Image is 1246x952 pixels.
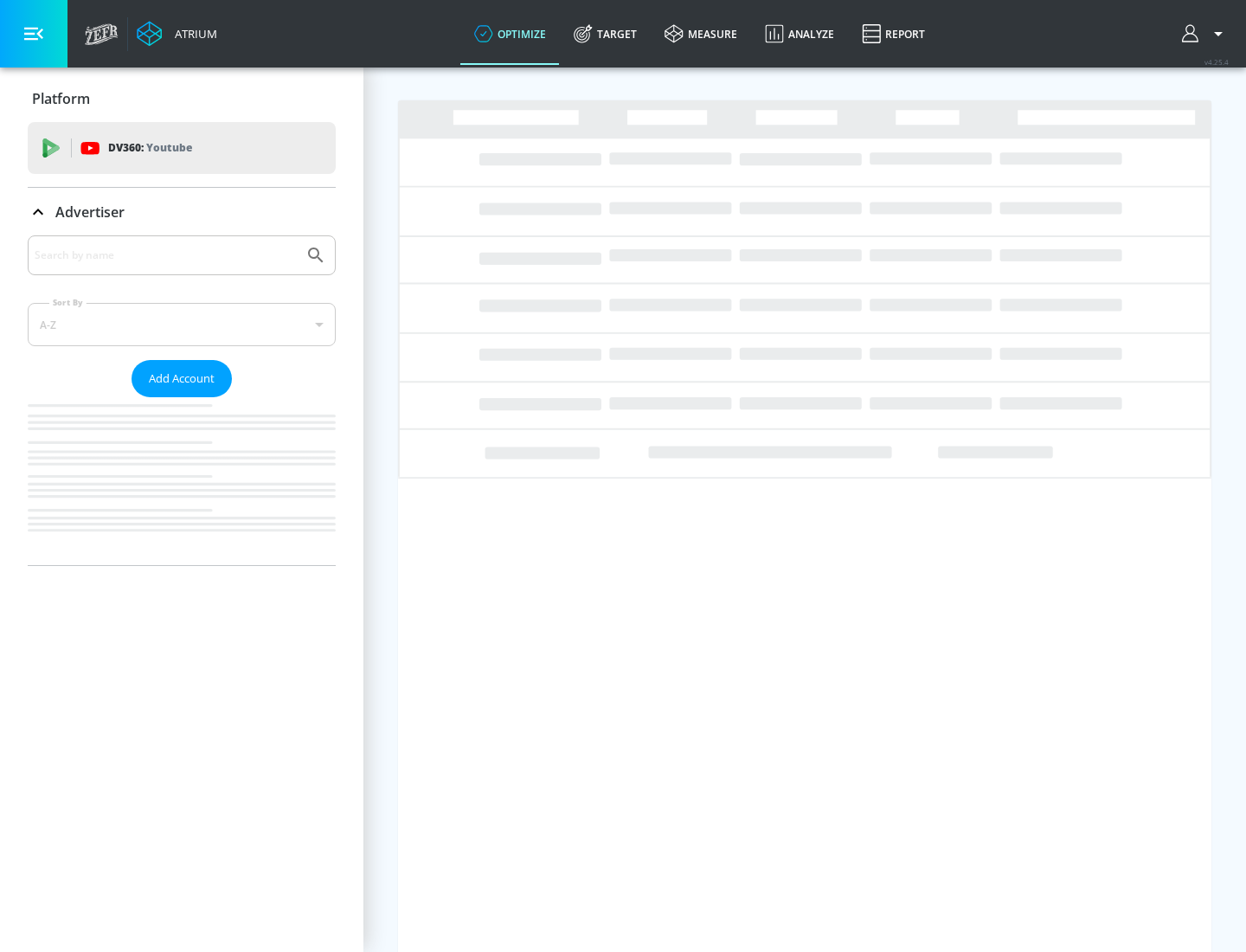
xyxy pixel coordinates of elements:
a: Target [560,3,651,65]
div: Advertiser [28,188,336,236]
p: Advertiser [55,203,125,222]
p: Platform [32,89,90,108]
a: optimize [460,3,560,65]
div: DV360: Youtube [28,122,336,174]
label: Sort By [49,297,87,308]
a: Atrium [137,21,217,47]
nav: list of Advertiser [28,397,336,565]
input: Search by name [35,244,297,267]
span: Add Account [149,369,215,389]
a: Analyze [751,3,848,65]
p: DV360: [108,138,192,158]
a: Report [848,3,939,65]
span: v 4.25.4 [1204,57,1229,67]
button: Add Account [132,360,232,397]
div: Atrium [168,26,217,42]
a: measure [651,3,751,65]
p: Youtube [146,138,192,157]
div: A-Z [28,303,336,346]
div: Platform [28,74,336,123]
div: Advertiser [28,235,336,565]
